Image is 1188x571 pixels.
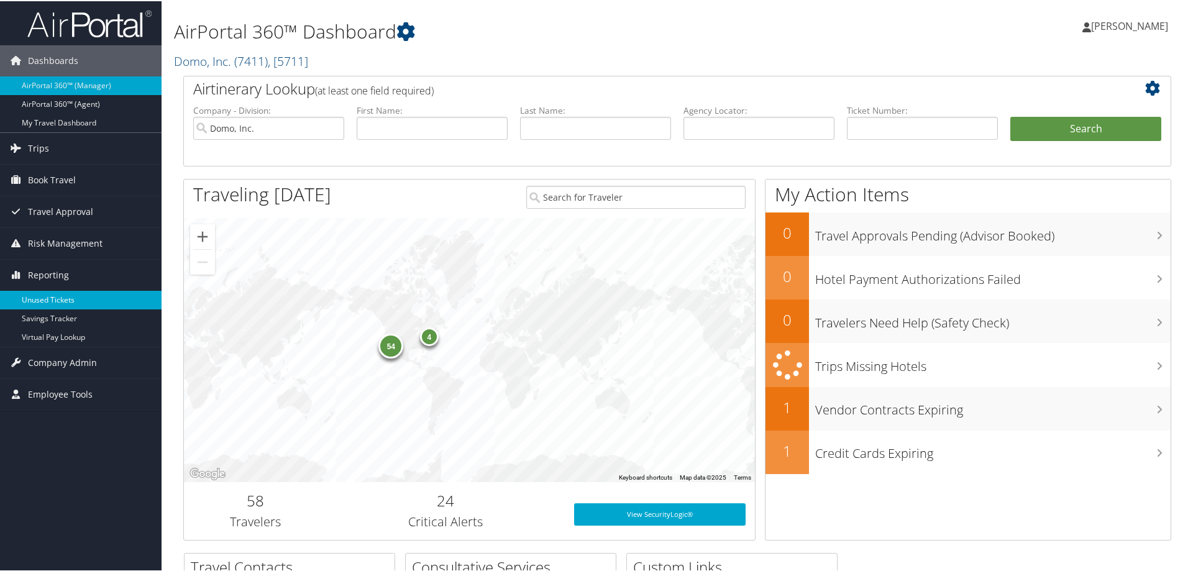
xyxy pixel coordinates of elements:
[815,307,1171,331] h3: Travelers Need Help (Safety Check)
[28,346,97,377] span: Company Admin
[765,180,1171,206] h1: My Action Items
[27,8,152,37] img: airportal-logo.png
[190,223,215,248] button: Zoom in
[28,44,78,75] span: Dashboards
[815,220,1171,244] h3: Travel Approvals Pending (Advisor Booked)
[765,429,1171,473] a: 1Credit Cards Expiring
[357,103,508,116] label: First Name:
[336,512,555,529] h3: Critical Alerts
[315,83,434,96] span: (at least one field required)
[526,185,746,208] input: Search for Traveler
[520,103,671,116] label: Last Name:
[190,249,215,273] button: Zoom out
[234,52,268,68] span: ( 7411 )
[847,103,998,116] label: Ticket Number:
[765,221,809,242] h2: 0
[174,52,308,68] a: Domo, Inc.
[174,17,845,43] h1: AirPortal 360™ Dashboard
[378,332,403,357] div: 54
[193,512,318,529] h3: Travelers
[574,502,746,524] a: View SecurityLogic®
[28,227,103,258] span: Risk Management
[420,326,439,345] div: 4
[765,386,1171,429] a: 1Vendor Contracts Expiring
[765,396,809,417] h2: 1
[765,255,1171,298] a: 0Hotel Payment Authorizations Failed
[28,258,69,290] span: Reporting
[28,378,93,409] span: Employee Tools
[734,473,751,480] a: Terms (opens in new tab)
[619,472,672,481] button: Keyboard shortcuts
[268,52,308,68] span: , [ 5711 ]
[193,180,331,206] h1: Traveling [DATE]
[28,163,76,194] span: Book Travel
[187,465,228,481] img: Google
[193,77,1079,98] h2: Airtinerary Lookup
[815,263,1171,287] h3: Hotel Payment Authorizations Failed
[815,394,1171,418] h3: Vendor Contracts Expiring
[1082,6,1181,43] a: [PERSON_NAME]
[187,465,228,481] a: Open this area in Google Maps (opens a new window)
[28,132,49,163] span: Trips
[683,103,834,116] label: Agency Locator:
[193,103,344,116] label: Company - Division:
[765,439,809,460] h2: 1
[1091,18,1168,32] span: [PERSON_NAME]
[765,298,1171,342] a: 0Travelers Need Help (Safety Check)
[765,342,1171,386] a: Trips Missing Hotels
[765,265,809,286] h2: 0
[765,308,809,329] h2: 0
[28,195,93,226] span: Travel Approval
[1010,116,1161,140] button: Search
[815,350,1171,374] h3: Trips Missing Hotels
[765,211,1171,255] a: 0Travel Approvals Pending (Advisor Booked)
[680,473,726,480] span: Map data ©2025
[336,489,555,510] h2: 24
[815,437,1171,461] h3: Credit Cards Expiring
[193,489,318,510] h2: 58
